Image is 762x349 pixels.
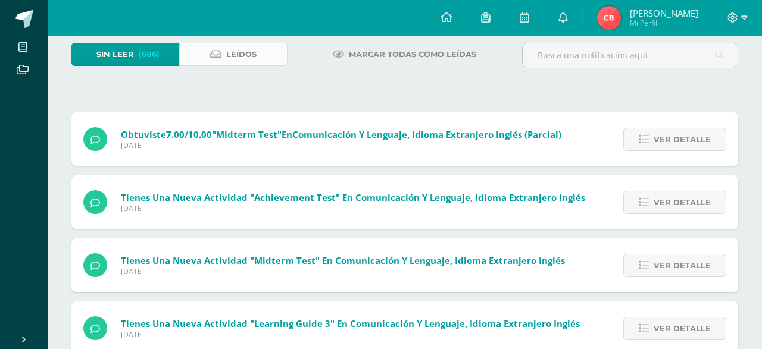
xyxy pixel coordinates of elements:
[121,128,561,140] span: Obtuviste en
[318,43,491,66] a: Marcar todas como leídas
[121,140,561,150] span: [DATE]
[349,43,476,65] span: Marcar todas como leídas
[597,6,621,30] img: 1ec1b941aefef00596a2ebc9ebadf11b.png
[654,128,711,150] span: Ver detalle
[121,203,585,213] span: [DATE]
[523,43,738,67] input: Busca una notificación aquí
[121,266,565,276] span: [DATE]
[121,329,580,339] span: [DATE]
[71,43,179,66] a: Sin leer(686)
[654,191,711,213] span: Ver detalle
[96,43,134,65] span: Sin leer
[121,317,580,329] span: Tienes una nueva actividad "Learning guide 3" En Comunicación y Lenguaje, Idioma Extranjero Inglés
[179,43,287,66] a: Leídos
[139,43,160,65] span: (686)
[654,317,711,339] span: Ver detalle
[166,128,212,140] span: 7.00/10.00
[292,128,561,140] span: Comunicación y Lenguaje, Idioma Extranjero Inglés (Parcial)
[212,128,282,140] span: "Midterm test"
[630,7,698,19] span: [PERSON_NAME]
[121,191,585,203] span: Tienes una nueva actividad "Achievement test" En Comunicación y Lenguaje, Idioma Extranjero Inglés
[630,18,698,28] span: Mi Perfil
[654,254,711,276] span: Ver detalle
[226,43,257,65] span: Leídos
[121,254,565,266] span: Tienes una nueva actividad "Midterm test" En Comunicación y Lenguaje, Idioma Extranjero Inglés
